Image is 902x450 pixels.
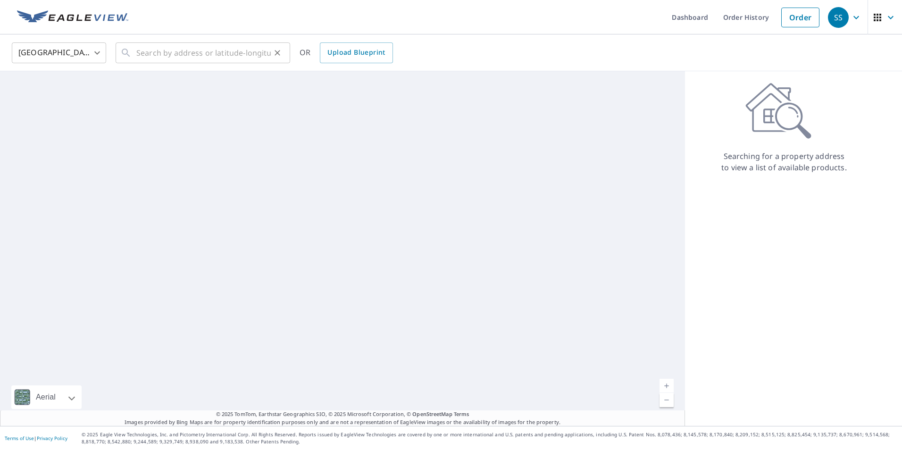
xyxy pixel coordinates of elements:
a: Terms [454,410,469,417]
div: SS [828,7,849,28]
div: Aerial [33,385,58,409]
a: Current Level 5, Zoom In [660,379,674,393]
div: OR [300,42,393,63]
a: Order [781,8,819,27]
div: Aerial [11,385,82,409]
a: Privacy Policy [37,435,67,442]
a: Terms of Use [5,435,34,442]
button: Clear [271,46,284,59]
div: [GEOGRAPHIC_DATA] [12,40,106,66]
p: © 2025 Eagle View Technologies, Inc. and Pictometry International Corp. All Rights Reserved. Repo... [82,431,897,445]
a: Current Level 5, Zoom Out [660,393,674,407]
a: OpenStreetMap [412,410,452,417]
input: Search by address or latitude-longitude [136,40,271,66]
p: Searching for a property address to view a list of available products. [721,150,847,173]
span: Upload Blueprint [327,47,385,58]
p: | [5,435,67,441]
a: Upload Blueprint [320,42,393,63]
span: © 2025 TomTom, Earthstar Geographics SIO, © 2025 Microsoft Corporation, © [216,410,469,418]
img: EV Logo [17,10,128,25]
